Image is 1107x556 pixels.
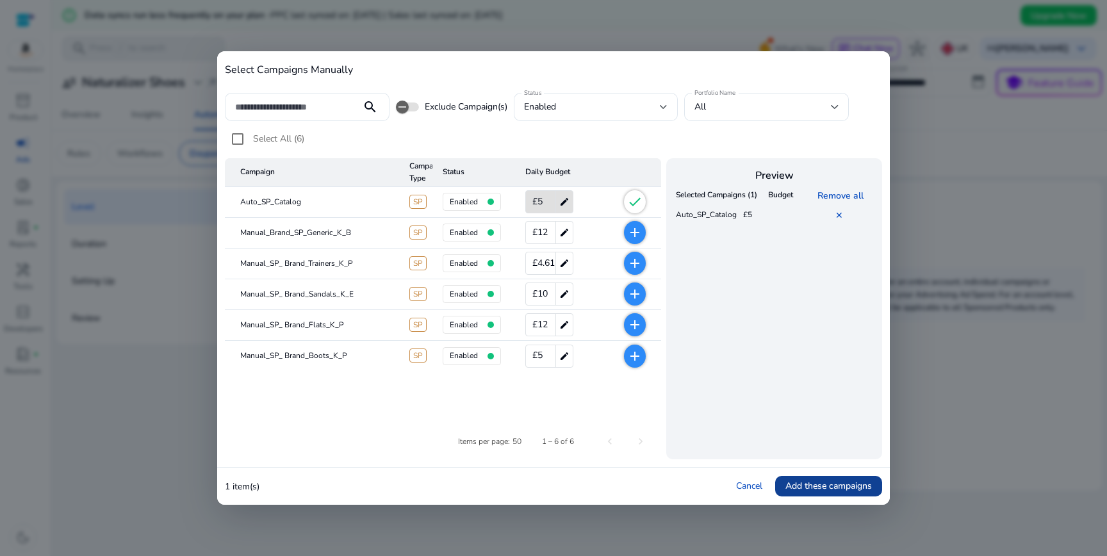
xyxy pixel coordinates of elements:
[627,225,643,240] mat-icon: add
[253,133,304,145] span: Select All (6)
[355,99,386,115] mat-icon: search
[432,158,515,187] mat-header-cell: Status
[225,341,399,372] mat-cell: Manual_SP_ Brand_Boots_K_P
[399,158,432,187] mat-header-cell: Campaign Type
[532,315,548,335] span: £12
[555,252,573,274] mat-icon: edit
[736,480,762,492] a: Cancel
[409,348,427,363] span: SP
[409,256,427,270] span: SP
[532,346,543,366] span: £5
[225,249,399,279] mat-cell: Manual_SP_ Brand_Trainers_K_P
[627,348,643,364] mat-icon: add
[450,259,478,268] h4: enabled
[555,222,573,243] mat-icon: edit
[225,310,399,341] mat-cell: Manual_SP_ Brand_Flats_K_P
[835,209,848,222] a: ✕
[673,206,740,225] td: Auto_SP_Catalog
[450,228,478,237] h4: enabled
[627,317,643,332] mat-icon: add
[532,223,548,243] span: £12
[627,194,643,209] mat-icon: check
[555,283,573,305] mat-icon: edit
[555,314,573,336] mat-icon: edit
[740,206,780,225] td: £5
[694,101,706,113] span: All
[225,187,399,218] mat-cell: Auto_SP_Catalog
[524,101,556,113] span: enabled
[225,64,882,76] h4: Select Campaigns Manually
[450,290,478,298] h4: enabled
[785,479,872,493] span: Add these campaigns
[532,192,543,212] span: £5
[409,287,427,301] span: SP
[760,186,801,206] th: Budget
[627,286,643,302] mat-icon: add
[225,218,399,249] mat-cell: Manual_Brand_SP_Generic_K_B
[627,256,643,271] mat-icon: add
[673,186,760,206] th: Selected Campaigns (1)
[532,254,555,274] span: £4.61
[450,320,478,329] h4: enabled
[694,88,736,97] mat-label: Portfolio Name
[409,195,427,209] span: SP
[817,190,869,202] a: Remove all
[450,351,478,360] h4: enabled
[225,279,399,310] mat-cell: Manual_SP_ Brand_Sandals_K_E
[524,88,541,97] mat-label: Status
[775,476,882,496] button: Add these campaigns
[409,225,427,240] span: SP
[542,436,574,447] div: 1 – 6 of 6
[458,436,510,447] div: Items per page:
[673,170,876,182] h4: Preview
[409,318,427,332] span: SP
[225,158,399,187] mat-header-cell: Campaign
[225,480,259,493] p: 1 item(s)
[450,197,478,206] h4: enabled
[555,345,573,367] mat-icon: edit
[515,158,604,187] mat-header-cell: Daily Budget
[512,436,521,447] div: 50
[532,284,548,304] span: £10
[425,101,507,113] span: Exclude Campaign(s)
